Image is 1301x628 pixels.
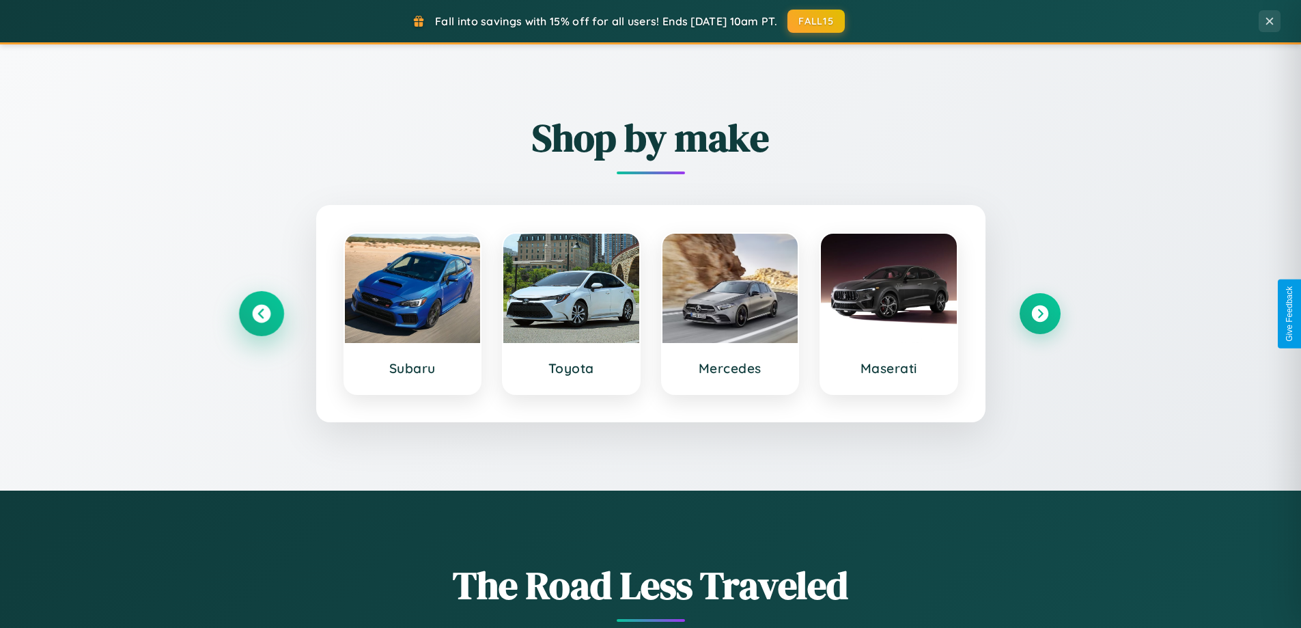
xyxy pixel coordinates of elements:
[517,360,626,377] h3: Toyota
[359,360,467,377] h3: Subaru
[241,559,1061,612] h1: The Road Less Traveled
[835,360,943,377] h3: Maserati
[435,14,777,28] span: Fall into savings with 15% off for all users! Ends [DATE] 10am PT.
[241,111,1061,164] h2: Shop by make
[676,360,785,377] h3: Mercedes
[787,10,845,33] button: FALL15
[1285,286,1294,342] div: Give Feedback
